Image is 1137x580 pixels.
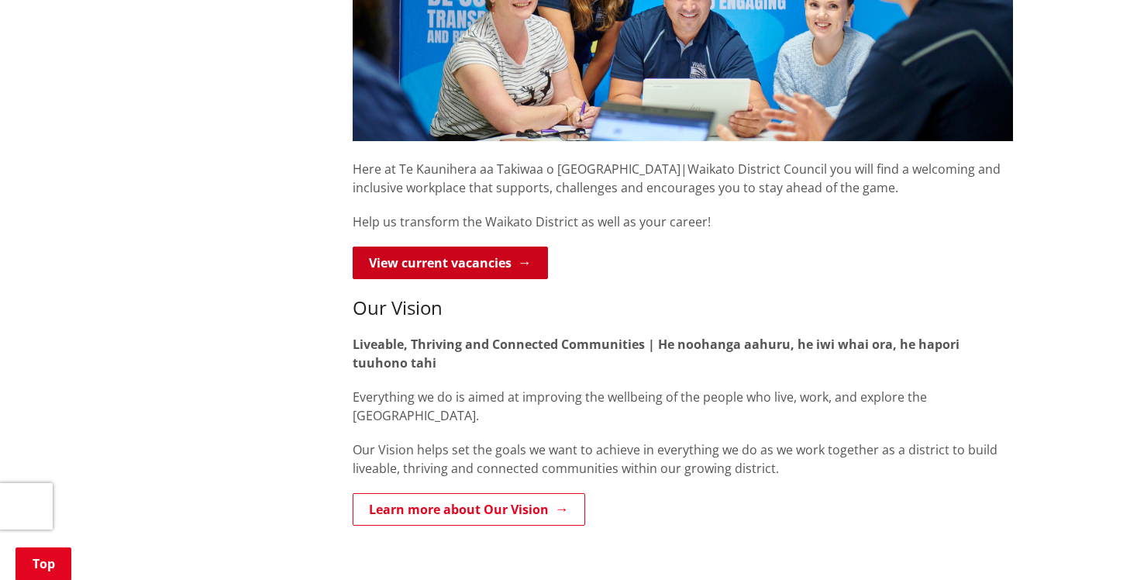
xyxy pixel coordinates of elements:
[353,141,1013,197] p: Here at Te Kaunihera aa Takiwaa o [GEOGRAPHIC_DATA]|Waikato District Council you will find a welc...
[16,547,71,580] a: Top
[353,493,585,526] a: Learn more about Our Vision
[353,212,1013,231] p: Help us transform the Waikato District as well as your career!
[353,247,548,279] a: View current vacancies
[1066,515,1121,571] iframe: Messenger Launcher
[353,336,960,371] strong: Liveable, Thriving and Connected Communities | He noohanga aahuru, he iwi whai ora, he hapori tuu...
[353,388,1013,425] p: Everything we do is aimed at improving the wellbeing of the people who live, work, and explore th...
[353,297,1013,319] h3: Our Vision
[353,440,1013,478] p: Our Vision helps set the goals we want to achieve in everything we do as we work together as a di...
